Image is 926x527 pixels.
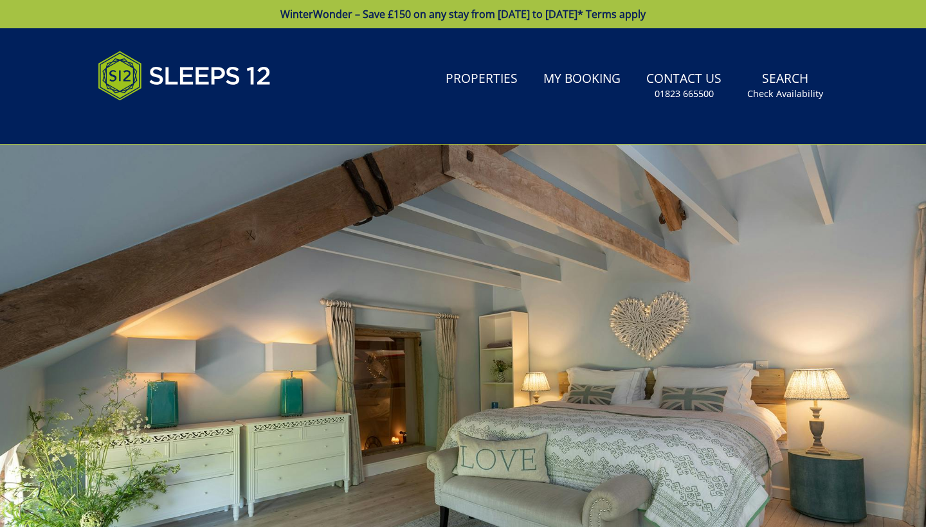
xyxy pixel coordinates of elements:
iframe: Customer reviews powered by Trustpilot [91,116,226,127]
a: My Booking [538,65,626,94]
img: Sleeps 12 [98,44,271,108]
a: Properties [440,65,523,94]
small: Check Availability [747,87,823,100]
small: 01823 665500 [655,87,714,100]
a: Contact Us01823 665500 [641,65,727,107]
a: SearchCheck Availability [742,65,828,107]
